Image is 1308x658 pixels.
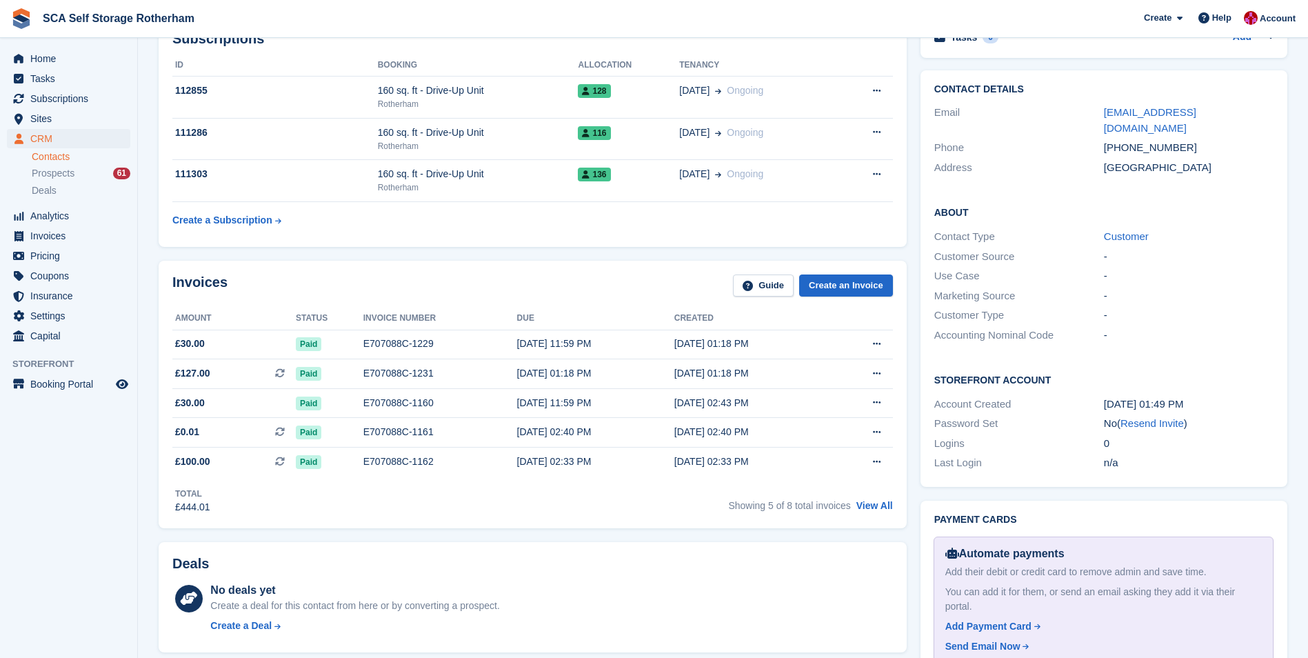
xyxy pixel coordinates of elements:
div: [DATE] 01:18 PM [674,366,832,381]
div: - [1104,268,1274,284]
div: Account Created [934,397,1104,412]
span: 136 [578,168,610,181]
a: Guide [733,275,794,297]
a: Create a Deal [210,619,499,633]
span: Capital [30,326,113,346]
span: Showing 5 of 8 total invoices [728,500,850,511]
h2: Storefront Account [934,372,1274,386]
span: Paid [296,455,321,469]
h2: Contact Details [934,84,1274,95]
th: Invoice number [363,308,517,330]
th: Status [296,308,363,330]
div: Create a Subscription [172,213,272,228]
th: Booking [378,54,578,77]
h2: Payment cards [934,515,1274,526]
a: menu [7,286,130,306]
a: menu [7,306,130,326]
a: Preview store [114,376,130,392]
span: Sites [30,109,113,128]
span: 116 [578,126,610,140]
h2: Tasks [951,31,978,43]
span: Ongoing [727,127,763,138]
a: menu [7,375,130,394]
div: Password Set [934,416,1104,432]
h2: About [934,205,1274,219]
a: menu [7,49,130,68]
div: You can add it for them, or send an email asking they add it via their portal. [945,585,1262,614]
a: [EMAIL_ADDRESS][DOMAIN_NAME] [1104,106,1196,134]
div: [DATE] 11:59 PM [517,337,674,351]
th: Due [517,308,674,330]
div: n/a [1104,455,1274,471]
div: Accounting Nominal Code [934,328,1104,343]
div: Total [175,488,210,500]
span: Tasks [30,69,113,88]
span: Prospects [32,167,74,180]
div: 160 sq. ft - Drive-Up Unit [378,126,578,140]
div: - [1104,288,1274,304]
div: No [1104,416,1274,432]
span: £30.00 [175,337,205,351]
div: [GEOGRAPHIC_DATA] [1104,160,1274,176]
div: 61 [113,168,130,179]
span: Invoices [30,226,113,246]
span: Create [1144,11,1171,25]
div: E707088C-1160 [363,396,517,410]
span: Deals [32,184,57,197]
a: SCA Self Storage Rotherham [37,7,200,30]
div: Rotherham [378,140,578,152]
a: menu [7,89,130,108]
div: - [1104,328,1274,343]
a: menu [7,109,130,128]
div: 111303 [172,167,378,181]
div: 160 sq. ft - Drive-Up Unit [378,167,578,181]
div: Contact Type [934,229,1104,245]
div: Use Case [934,268,1104,284]
th: Created [674,308,832,330]
span: Paid [296,426,321,439]
a: Customer [1104,230,1149,242]
a: Prospects 61 [32,166,130,181]
div: Marketing Source [934,288,1104,304]
div: 160 sq. ft - Drive-Up Unit [378,83,578,98]
div: [DATE] 02:40 PM [674,425,832,439]
a: Create an Invoice [799,275,893,297]
span: Analytics [30,206,113,226]
div: 0 [983,31,998,43]
div: Last Login [934,455,1104,471]
a: menu [7,129,130,148]
div: [DATE] 02:33 PM [674,455,832,469]
div: [DATE] 02:33 PM [517,455,674,469]
span: [DATE] [679,83,710,98]
span: Ongoing [727,85,763,96]
a: Add [1233,30,1251,46]
a: Resend Invite [1120,417,1184,429]
span: £30.00 [175,396,205,410]
div: [DATE] 01:18 PM [674,337,832,351]
th: Allocation [578,54,679,77]
h2: Deals [172,556,209,572]
div: Customer Type [934,308,1104,323]
div: Create a Deal [210,619,272,633]
div: Customer Source [934,249,1104,265]
div: Phone [934,140,1104,156]
div: Logins [934,436,1104,452]
th: ID [172,54,378,77]
div: No deals yet [210,582,499,599]
a: Deals [32,183,130,198]
span: Help [1212,11,1231,25]
span: Coupons [30,266,113,286]
span: ( ) [1117,417,1187,429]
a: menu [7,246,130,266]
span: Settings [30,306,113,326]
div: Rotherham [378,181,578,194]
div: - [1104,249,1274,265]
span: £127.00 [175,366,210,381]
div: Add their debit or credit card to remove admin and save time. [945,565,1262,579]
div: - [1104,308,1274,323]
img: Thomas Webb [1244,11,1258,25]
span: Home [30,49,113,68]
span: 128 [578,84,610,98]
div: Email [934,105,1104,136]
a: menu [7,326,130,346]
